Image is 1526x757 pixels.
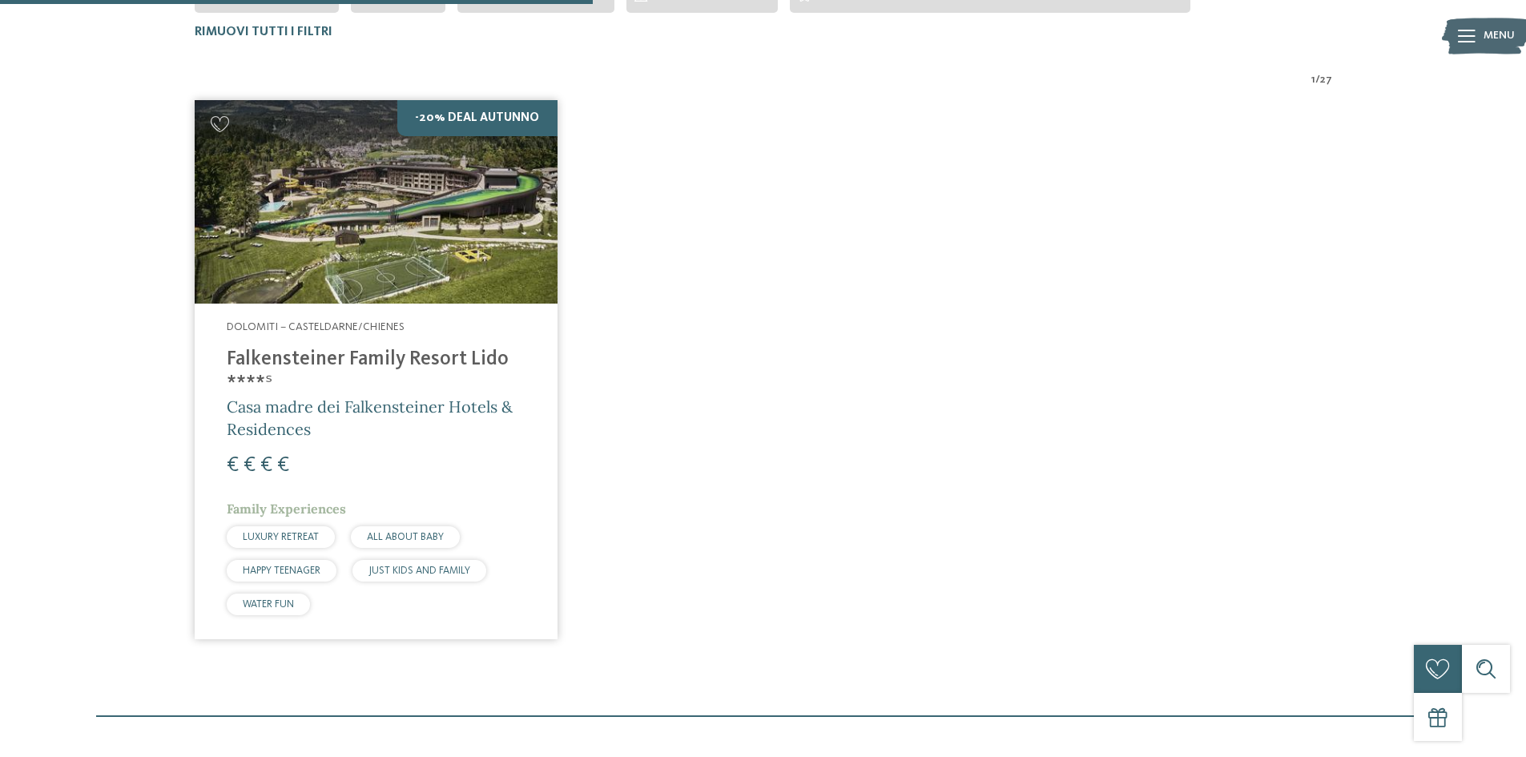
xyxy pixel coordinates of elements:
[260,455,272,476] span: €
[367,532,444,542] span: ALL ABOUT BABY
[1320,72,1332,88] span: 27
[1311,72,1315,88] span: 1
[227,397,513,439] span: Casa madre dei Falkensteiner Hotels & Residences
[227,501,346,517] span: Family Experiences
[227,348,525,396] h4: Falkensteiner Family Resort Lido ****ˢ
[1315,72,1320,88] span: /
[277,455,289,476] span: €
[368,566,470,576] span: JUST KIDS AND FAMILY
[227,455,239,476] span: €
[195,100,558,639] a: Cercate un hotel per famiglie? Qui troverete solo i migliori! -20% Deal Autunno Dolomiti – Castel...
[244,455,256,476] span: €
[243,599,294,610] span: WATER FUN
[243,532,319,542] span: LUXURY RETREAT
[243,566,320,576] span: HAPPY TEENAGER
[195,100,558,304] img: Cercate un hotel per famiglie? Qui troverete solo i migliori!
[227,321,405,332] span: Dolomiti – Casteldarne/Chienes
[195,26,332,38] span: Rimuovi tutti i filtri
